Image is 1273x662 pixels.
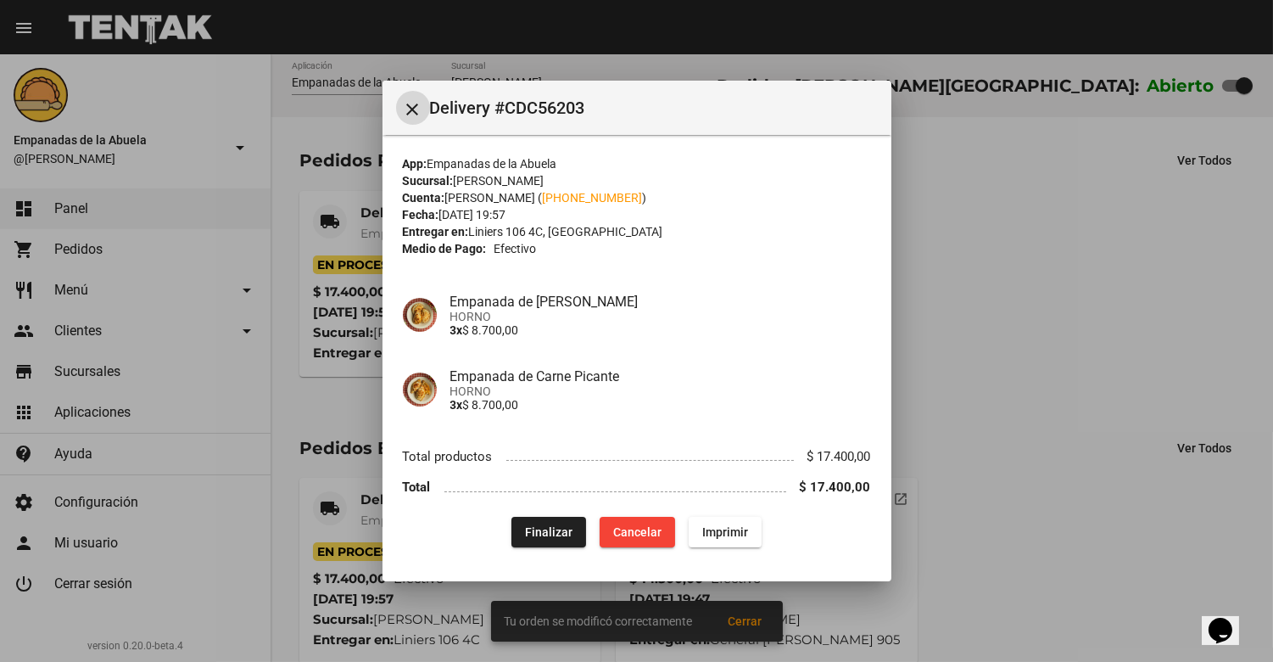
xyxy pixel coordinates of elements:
button: Cancelar [600,517,675,547]
b: 3x [450,398,463,412]
strong: Medio de Pago: [403,240,487,257]
mat-icon: Cerrar [403,99,423,120]
img: 244b8d39-ba06-4741-92c7-e12f1b13dfde.jpg [403,373,437,407]
img: f753fea7-0f09-41b3-9a9e-ddb84fc3b359.jpg [403,298,437,332]
strong: Sucursal: [403,174,454,188]
strong: Entregar en: [403,225,469,238]
p: $ 8.700,00 [450,323,871,337]
a: [PHONE_NUMBER] [543,191,643,205]
strong: Fecha: [403,208,439,222]
div: [DATE] 19:57 [403,206,871,223]
button: Finalizar [511,517,586,547]
li: Total $ 17.400,00 [403,472,871,503]
h4: Empanada de Carne Picante [450,368,871,384]
span: Efectivo [494,240,536,257]
h4: Empanada de [PERSON_NAME] [450,294,871,310]
iframe: chat widget [1202,594,1256,645]
p: $ 8.700,00 [450,398,871,412]
strong: App: [403,157,427,171]
span: Imprimir [702,525,748,539]
div: [PERSON_NAME] ( ) [403,189,871,206]
span: HORNO [450,310,871,323]
div: [PERSON_NAME] [403,172,871,189]
strong: Cuenta: [403,191,445,205]
button: Cerrar [396,91,430,125]
span: Delivery #CDC56203 [430,94,878,121]
li: Total productos $ 17.400,00 [403,440,871,472]
b: 3x [450,323,463,337]
div: Liniers 106 4C, [GEOGRAPHIC_DATA] [403,223,871,240]
span: HORNO [450,384,871,398]
div: Empanadas de la Abuela [403,155,871,172]
button: Imprimir [689,517,762,547]
span: Finalizar [525,525,572,539]
span: Cancelar [613,525,662,539]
